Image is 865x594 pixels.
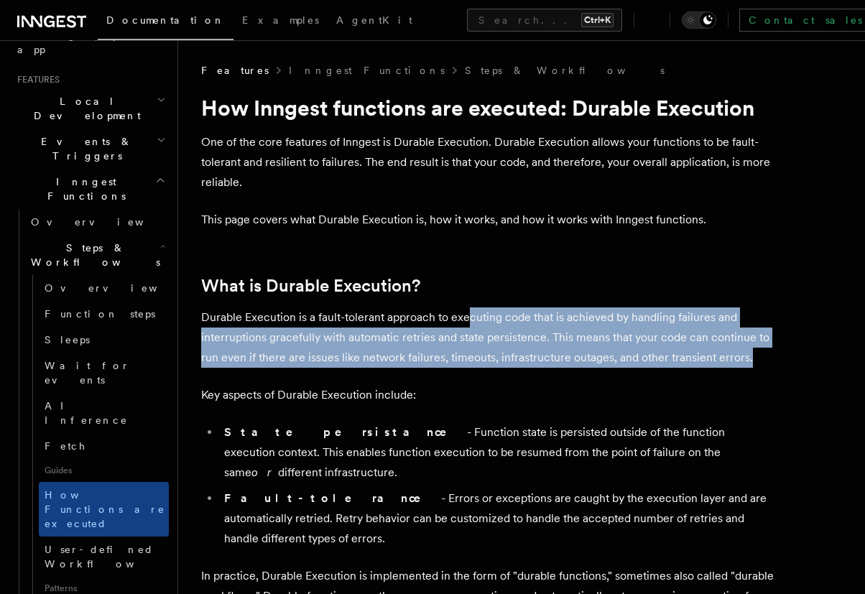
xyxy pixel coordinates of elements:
kbd: Ctrl+K [581,13,614,27]
span: User-defined Workflows [45,544,174,570]
button: Local Development [11,88,169,129]
span: AI Inference [45,400,128,426]
span: Function steps [45,308,155,320]
span: Features [201,63,269,78]
span: How Functions are executed [45,489,165,529]
a: Documentation [98,4,233,40]
strong: Fault-tolerance [224,491,441,505]
a: AgentKit [328,4,421,39]
span: Sleeps [45,334,90,345]
a: Examples [233,4,328,39]
span: Overview [31,216,179,228]
span: Local Development [11,94,157,123]
button: Toggle dark mode [682,11,716,29]
button: Steps & Workflows [25,235,169,275]
a: Function steps [39,301,169,327]
li: - Function state is persisted outside of the function execution context. This enables function ex... [220,422,776,483]
span: Documentation [106,14,225,26]
a: What is Durable Execution? [201,276,420,296]
a: Overview [25,209,169,235]
span: Inngest Functions [11,175,155,203]
span: Features [11,74,60,85]
p: One of the core features of Inngest is Durable Execution. Durable Execution allows your functions... [201,132,776,192]
a: Inngest Functions [289,63,445,78]
a: Sleeps [39,327,169,353]
button: Inngest Functions [11,169,169,209]
h1: How Inngest functions are executed: Durable Execution [201,95,776,121]
a: How Functions are executed [39,482,169,537]
span: Events & Triggers [11,134,157,163]
span: Overview [45,282,193,294]
a: Setting up your app [11,22,169,62]
a: AI Inference [39,393,169,433]
a: Overview [39,275,169,301]
strong: State persistance [224,425,467,439]
span: Guides [39,459,169,482]
span: Wait for events [45,360,130,386]
a: Wait for events [39,353,169,393]
button: Search...Ctrl+K [467,9,622,32]
em: or [251,465,278,479]
span: Fetch [45,440,86,452]
span: AgentKit [336,14,412,26]
a: Steps & Workflows [465,63,665,78]
button: Events & Triggers [11,129,169,169]
span: Steps & Workflows [25,241,160,269]
p: This page covers what Durable Execution is, how it works, and how it works with Inngest functions. [201,210,776,230]
li: - Errors or exceptions are caught by the execution layer and are automatically retried. Retry beh... [220,488,776,549]
p: Key aspects of Durable Execution include: [201,385,776,405]
a: User-defined Workflows [39,537,169,577]
p: Durable Execution is a fault-tolerant approach to executing code that is achieved by handling fai... [201,307,776,368]
span: Examples [242,14,319,26]
a: Fetch [39,433,169,459]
